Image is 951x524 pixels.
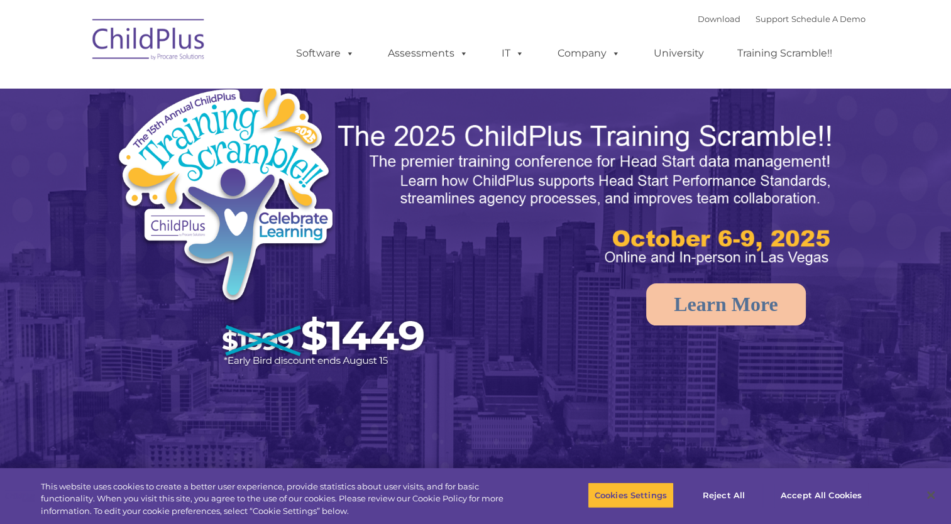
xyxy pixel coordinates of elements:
a: Company [545,41,633,66]
a: Schedule A Demo [791,14,866,24]
a: Assessments [375,41,481,66]
div: This website uses cookies to create a better user experience, provide statistics about user visit... [41,481,523,518]
img: ChildPlus by Procare Solutions [86,10,212,73]
a: IT [489,41,537,66]
button: Reject All [684,482,763,508]
font: | [698,14,866,24]
a: Training Scramble!! [725,41,845,66]
span: Last name [175,83,213,92]
span: Phone number [175,134,228,144]
button: Close [917,481,945,509]
a: Learn More [646,283,806,325]
a: Software [283,41,367,66]
button: Accept All Cookies [774,482,869,508]
a: Download [698,14,740,24]
a: Support [756,14,789,24]
a: University [641,41,717,66]
button: Cookies Settings [588,482,674,508]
